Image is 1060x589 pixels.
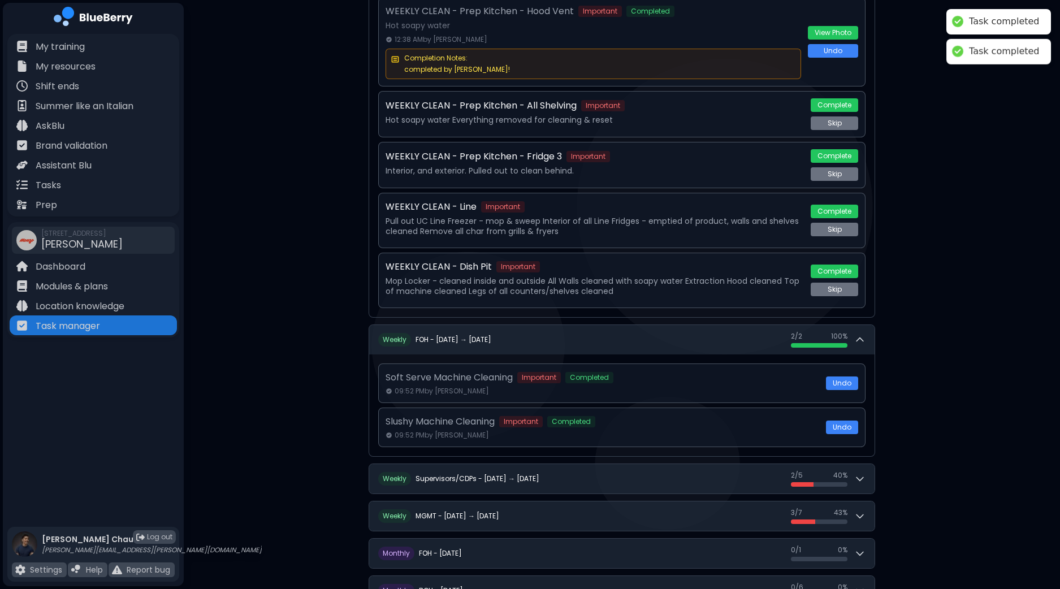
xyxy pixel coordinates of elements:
p: WEEKLY CLEAN - Prep Kitchen - Hood Vent [386,5,574,18]
img: file icon [112,565,122,575]
button: Complete [811,265,858,278]
button: WeeklyMGMT - [DATE] → [DATE]3/743% [369,501,875,531]
img: file icon [16,140,28,151]
span: Important [499,416,543,427]
p: Modules & plans [36,280,108,293]
p: Tasks [36,179,61,192]
img: file icon [71,565,81,575]
span: Log out [147,532,172,542]
p: Hot soapy water Everything removed for cleaning & reset [386,115,804,125]
p: Interior, and exterior. Pulled out to clean behind. [386,166,804,176]
span: Important [496,261,540,272]
span: W [378,333,411,347]
p: Prep [36,198,57,212]
img: file icon [16,60,28,72]
span: eekly [390,474,406,483]
span: 0 / 1 [791,545,801,555]
img: file icon [16,280,28,292]
button: Undo [808,44,858,58]
span: Completion Notes: [404,54,796,63]
div: Task completed [969,16,1040,28]
img: company logo [54,7,133,30]
h2: FOH - [DATE] [419,549,462,558]
button: Skip [811,116,858,130]
p: WEEKLY CLEAN - Prep Kitchen - All Shelving [386,99,577,112]
button: Skip [811,167,858,181]
p: Pull out UC Line Freezer - mop & sweep Interior of all Line Fridges - emptied of product, walls a... [386,216,804,236]
p: My resources [36,60,96,73]
span: Important [566,151,610,162]
p: Task manager [36,319,100,333]
span: M [378,547,414,560]
p: Settings [30,565,62,575]
h2: FOH - [DATE] → [DATE] [416,335,491,344]
span: Important [517,372,561,383]
p: Mop Locker - cleaned inside and outside All Walls cleaned with soapy water Extraction Hood cleane... [386,276,804,296]
p: Assistant Blu [36,159,92,172]
span: 2 / 5 [791,471,803,480]
p: Help [86,565,103,575]
span: eekly [390,511,406,521]
span: onthly [388,548,410,558]
button: WeeklySupervisors/CDPs - [DATE] → [DATE]2/540% [369,464,875,493]
span: 40 % [833,471,847,480]
span: 09:52 PM by [PERSON_NAME] [395,387,489,396]
p: Shift ends [36,80,79,93]
span: W [378,472,411,486]
p: Brand validation [36,139,107,153]
p: WEEKLY CLEAN - Dish Pit [386,260,492,274]
span: Important [581,100,625,111]
p: completed by [PERSON_NAME]! [404,65,796,74]
span: Completed [547,416,595,427]
img: file icon [16,300,28,311]
p: AskBlu [36,119,64,133]
p: Soft Serve Machine Cleaning [386,371,513,384]
span: [PERSON_NAME] [41,237,123,251]
button: Complete [811,149,858,163]
h2: MGMT - [DATE] → [DATE] [416,512,499,521]
span: W [378,509,411,523]
p: [PERSON_NAME] Chau [42,534,262,544]
span: Important [578,6,622,17]
img: file icon [16,100,28,111]
img: file icon [16,120,28,131]
p: Slushy Machine Cleaning [386,415,495,428]
img: file icon [16,41,28,52]
span: Completed [565,372,613,383]
p: My training [36,40,85,54]
p: Summer like an Italian [36,99,133,113]
p: WEEKLY CLEAN - Line [386,200,477,214]
p: Dashboard [36,260,85,274]
span: 2 / 2 [791,332,802,341]
p: WEEKLY CLEAN - Prep Kitchen - Fridge 3 [386,150,562,163]
img: company thumbnail [16,230,37,250]
img: file icon [15,565,25,575]
span: 12:38 AM by [PERSON_NAME] [395,35,487,44]
span: 100 % [831,332,847,341]
span: 09:52 PM by [PERSON_NAME] [395,431,489,440]
button: MonthlyFOH - [DATE]0/10% [369,539,875,568]
img: file icon [16,199,28,210]
button: Complete [811,205,858,218]
img: logout [136,533,145,542]
button: Complete [811,98,858,112]
span: 0 % [838,545,847,555]
span: Completed [626,6,674,17]
button: Undo [826,421,858,434]
h2: Supervisors/CDPs - [DATE] → [DATE] [416,474,539,483]
div: Task completed [969,46,1040,58]
button: WeeklyFOH - [DATE] → [DATE]2/2100% [369,325,875,354]
img: file icon [16,159,28,171]
span: 43 % [834,508,847,517]
p: Location knowledge [36,300,124,313]
img: profile photo [12,531,37,568]
img: file icon [16,320,28,331]
img: file icon [16,261,28,272]
p: Report bug [127,565,170,575]
img: file icon [16,80,28,92]
button: Skip [811,223,858,236]
img: file icon [16,179,28,190]
span: Important [481,201,525,213]
span: 3 / 7 [791,508,802,517]
button: Skip [811,283,858,296]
